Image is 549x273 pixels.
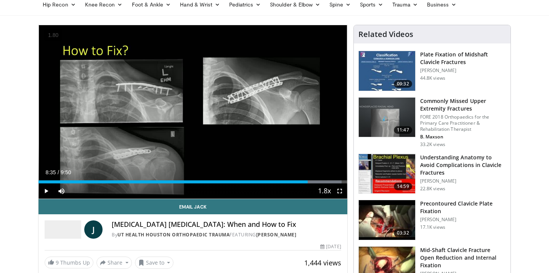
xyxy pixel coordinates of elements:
span: 1,444 views [304,258,341,267]
span: 11:47 [394,126,412,134]
img: b2c65235-e098-4cd2-ab0f-914df5e3e270.150x105_q85_crop-smart_upscale.jpg [359,98,415,137]
img: DAC6PvgZ22mCeOyX4xMDoxOmdtO40mAx.150x105_q85_crop-smart_upscale.jpg [359,154,415,194]
h3: Mid-Shaft Clavicle Fracture Open Reduction and Internal Fixation [420,246,506,269]
a: [PERSON_NAME] [256,231,297,238]
a: 03:32 Precontoured Clavicle Plate Fixation [PERSON_NAME] 17.1K views [358,200,506,240]
button: Fullscreen [332,183,347,199]
img: UT Health Houston Orthopaedic Trauma [45,220,81,239]
a: 11:47 Commonly Missed Upper Extremity Fractures FORE 2018 Orthopaedics for the Primary Care Pract... [358,97,506,148]
span: 03:32 [394,229,412,237]
div: Progress Bar [39,180,347,183]
h4: [MEDICAL_DATA] [MEDICAL_DATA]: When and How to Fix [112,220,341,229]
button: Save to [135,257,174,269]
h4: Related Videos [358,30,413,39]
a: 14:59 Understanding Anatomy to Avoid Complications in Clavicle Fractures [PERSON_NAME] 22.8K views [358,154,506,194]
h3: Commonly Missed Upper Extremity Fractures [420,97,506,112]
a: J [84,220,103,239]
img: Clavicle_Fx_ORIF_FINAL-H.264_for_You_Tube_SD_480x360__100006823_3.jpg.150x105_q85_crop-smart_upsc... [359,51,415,91]
img: Picture_1_50_2.png.150x105_q85_crop-smart_upscale.jpg [359,200,415,240]
span: 09:32 [394,80,412,88]
p: 44.8K views [420,75,445,81]
span: 8:35 [45,169,56,175]
p: FORE 2018 Orthopaedics for the Primary Care Practitioner & Rehabilitation Therapist [420,114,506,132]
div: [DATE] [320,243,341,250]
p: [PERSON_NAME] [420,217,506,223]
p: [PERSON_NAME] [420,178,506,184]
a: Email Jack [39,199,347,214]
a: 09:32 Plate Fixation of Midshaft Clavicle Fractures [PERSON_NAME] 44.8K views [358,51,506,91]
p: [PERSON_NAME] [420,67,506,74]
button: Mute [54,183,69,199]
span: 9:50 [61,169,71,175]
video-js: Video Player [39,25,347,199]
a: UT Health Houston Orthopaedic Trauma [117,231,230,238]
button: Share [96,257,132,269]
span: / [58,169,59,175]
p: B. Maxson [420,134,506,140]
span: 14:59 [394,183,412,190]
h3: Plate Fixation of Midshaft Clavicle Fractures [420,51,506,66]
button: Playback Rate [317,183,332,199]
span: 9 [56,259,59,266]
h3: Precontoured Clavicle Plate Fixation [420,200,506,215]
p: 22.8K views [420,186,445,192]
a: 9 Thumbs Up [45,257,93,268]
div: By FEATURING [112,231,341,238]
button: Play [39,183,54,199]
h3: Understanding Anatomy to Avoid Complications in Clavicle Fractures [420,154,506,177]
p: 33.2K views [420,141,445,148]
p: 17.1K views [420,224,445,230]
